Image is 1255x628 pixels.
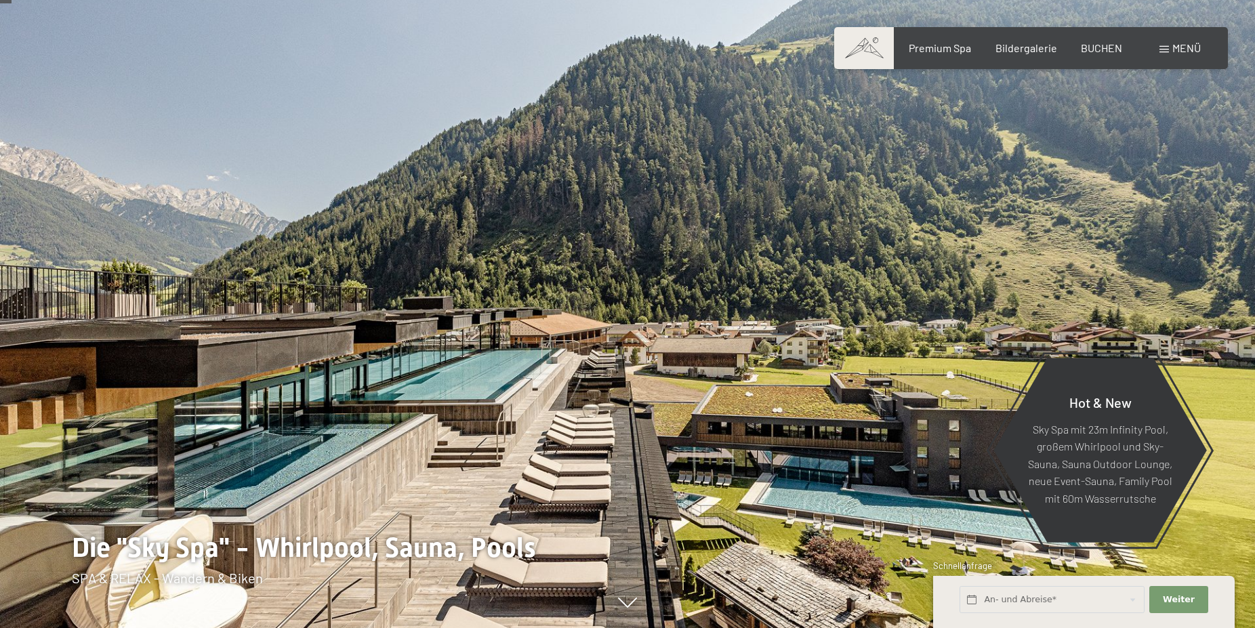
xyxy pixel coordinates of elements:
[1027,420,1174,507] p: Sky Spa mit 23m Infinity Pool, großem Whirlpool und Sky-Sauna, Sauna Outdoor Lounge, neue Event-S...
[909,41,971,54] a: Premium Spa
[1069,394,1132,410] span: Hot & New
[1149,586,1208,614] button: Weiter
[933,560,992,571] span: Schnellanfrage
[1172,41,1201,54] span: Menü
[995,41,1057,54] a: Bildergalerie
[993,357,1208,543] a: Hot & New Sky Spa mit 23m Infinity Pool, großem Whirlpool und Sky-Sauna, Sauna Outdoor Lounge, ne...
[1081,41,1122,54] a: BUCHEN
[1163,593,1195,606] span: Weiter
